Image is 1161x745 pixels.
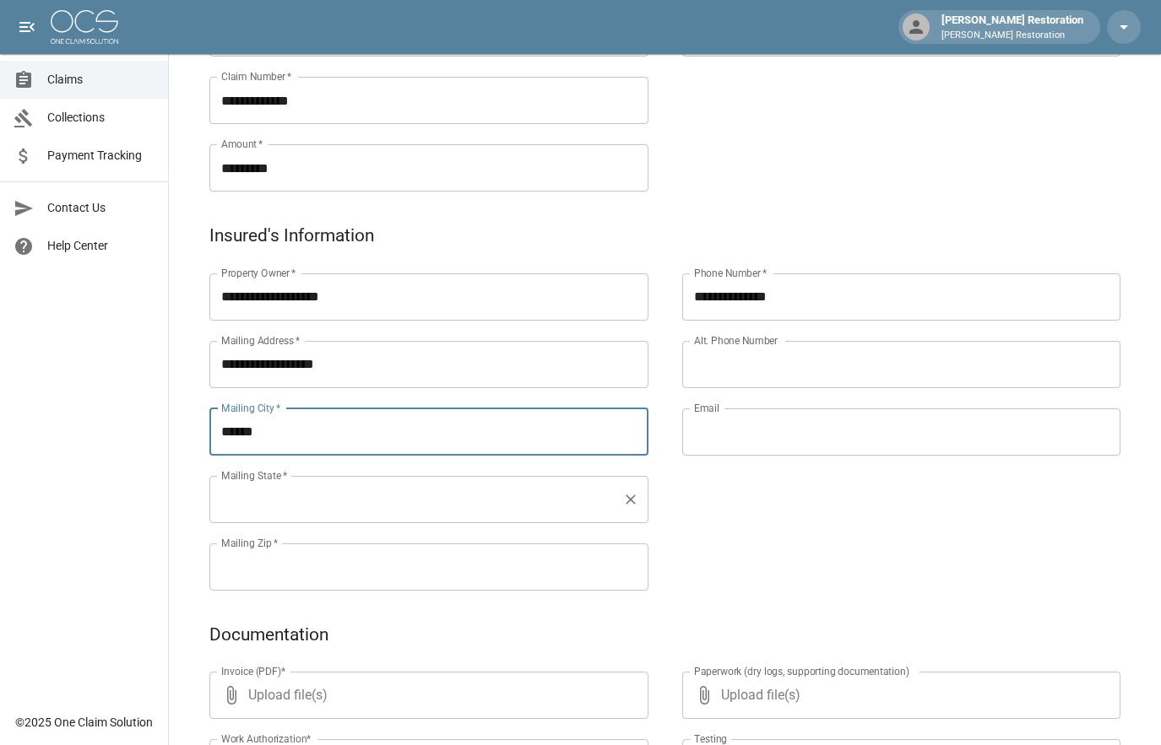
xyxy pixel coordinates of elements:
label: Alt. Phone Number [694,333,778,348]
span: Collections [47,109,155,127]
label: Invoice (PDF)* [221,664,286,678]
span: Upload file(s) [248,672,603,719]
p: [PERSON_NAME] Restoration [941,29,1083,43]
span: Upload file(s) [721,672,1076,719]
label: Mailing State [221,468,287,483]
div: © 2025 One Claim Solution [15,714,153,731]
button: Clear [619,488,643,511]
label: Phone Number [694,266,767,280]
div: [PERSON_NAME] Restoration [935,12,1090,42]
img: ocs-logo-white-transparent.png [51,10,118,44]
label: Claim Number [221,69,291,84]
span: Help Center [47,237,155,255]
button: open drawer [10,10,44,44]
span: Payment Tracking [47,147,155,165]
label: Mailing Address [221,333,300,348]
span: Contact Us [47,199,155,217]
label: Mailing City [221,401,281,415]
label: Property Owner [221,266,296,280]
label: Paperwork (dry logs, supporting documentation) [694,664,909,678]
span: Claims [47,71,155,89]
label: Email [694,401,719,415]
label: Amount [221,137,263,151]
label: Mailing Zip [221,536,279,550]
